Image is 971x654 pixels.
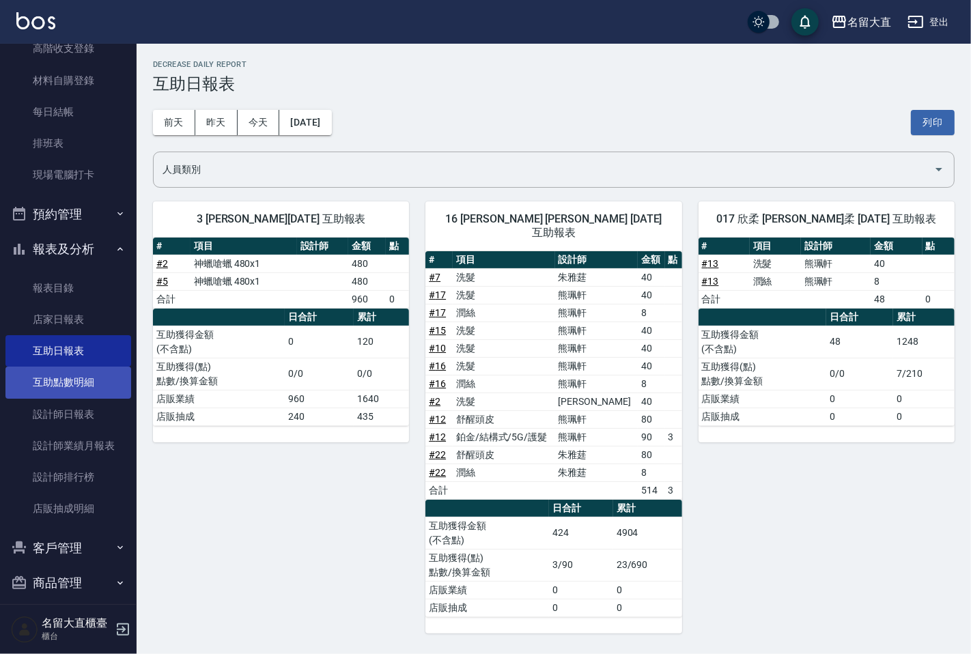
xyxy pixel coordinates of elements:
th: 累計 [893,309,955,326]
a: #5 [156,276,168,287]
button: 名留大直 [826,8,897,36]
td: 40 [638,268,665,286]
td: 240 [285,408,354,425]
td: 潤絲 [453,375,555,393]
a: #17 [429,307,446,318]
th: 累計 [354,309,409,326]
th: 項目 [750,238,801,255]
td: 48 [826,326,893,358]
button: Open [928,158,950,180]
th: 設計師 [801,238,871,255]
a: #10 [429,343,446,354]
th: 項目 [191,238,297,255]
td: 80 [638,446,665,464]
td: 0 [923,290,955,308]
td: 0 [549,581,613,599]
th: 金額 [348,238,386,255]
td: 424 [549,517,613,549]
a: #7 [429,272,440,283]
td: 960 [285,390,354,408]
td: 0 [893,390,955,408]
td: 40 [871,255,922,272]
td: 互助獲得(點) 點數/換算金額 [425,549,549,581]
table: a dense table [425,251,681,500]
td: 熊珮軒 [555,410,638,428]
td: 互助獲得金額 (不含點) [699,326,827,358]
table: a dense table [699,309,955,426]
td: 7/210 [893,358,955,390]
td: 互助獲得(點) 點數/換算金額 [699,358,827,390]
td: 朱雅莛 [555,268,638,286]
td: 8 [871,272,922,290]
td: 48 [871,290,922,308]
a: 店販抽成明細 [5,493,131,524]
a: 互助日報表 [5,335,131,367]
td: 舒醒頭皮 [453,410,555,428]
td: 鉑金/結構式/5G/護髮 [453,428,555,446]
td: 1640 [354,390,409,408]
a: 設計師日報表 [5,399,131,430]
td: 洗髮 [453,357,555,375]
td: 洗髮 [453,268,555,286]
th: # [699,238,750,255]
a: 設計師排行榜 [5,461,131,493]
td: 店販抽成 [699,408,827,425]
a: #15 [429,325,446,336]
a: #22 [429,449,446,460]
td: 120 [354,326,409,358]
td: 40 [638,322,665,339]
td: 神蠟嗆蠟 480x1 [191,255,297,272]
td: 潤絲 [453,304,555,322]
a: #22 [429,467,446,478]
a: #13 [702,276,719,287]
button: 前天 [153,110,195,135]
td: 洗髮 [750,255,801,272]
td: 0 [613,581,682,599]
h3: 互助日報表 [153,74,955,94]
td: 40 [638,393,665,410]
img: Person [11,616,38,643]
th: 項目 [453,251,555,269]
a: #2 [429,396,440,407]
td: 熊珮軒 [555,428,638,446]
th: 設計師 [297,238,348,255]
th: # [153,238,191,255]
td: 8 [638,375,665,393]
button: 登出 [902,10,955,35]
td: 23/690 [613,549,682,581]
p: 櫃台 [42,630,111,642]
td: 互助獲得金額 (不含點) [425,517,549,549]
a: #13 [702,258,719,269]
td: 0 [285,326,354,358]
td: 熊珮軒 [555,322,638,339]
td: 潤絲 [750,272,801,290]
h2: Decrease Daily Report [153,60,955,69]
td: 514 [638,481,665,499]
a: 排班表 [5,128,131,159]
button: 昨天 [195,110,238,135]
span: 017 欣柔 [PERSON_NAME]柔 [DATE] 互助報表 [715,212,938,226]
td: 0 [893,408,955,425]
td: 0 [826,408,893,425]
td: 互助獲得(點) 點數/換算金額 [153,358,285,390]
th: 日合計 [826,309,893,326]
td: 435 [354,408,409,425]
td: 40 [638,357,665,375]
td: 熊珮軒 [555,339,638,357]
a: 報表目錄 [5,272,131,304]
td: 潤絲 [453,464,555,481]
td: 3 [665,481,682,499]
td: 熊珮軒 [555,375,638,393]
td: 店販業績 [699,390,827,408]
th: 金額 [638,251,665,269]
th: 累計 [613,500,682,517]
td: 90 [638,428,665,446]
td: 洗髮 [453,339,555,357]
button: 今天 [238,110,280,135]
button: save [791,8,819,35]
td: 8 [638,464,665,481]
td: 480 [348,272,386,290]
h5: 名留大直櫃臺 [42,616,111,630]
a: #2 [156,258,168,269]
button: 商品管理 [5,565,131,601]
